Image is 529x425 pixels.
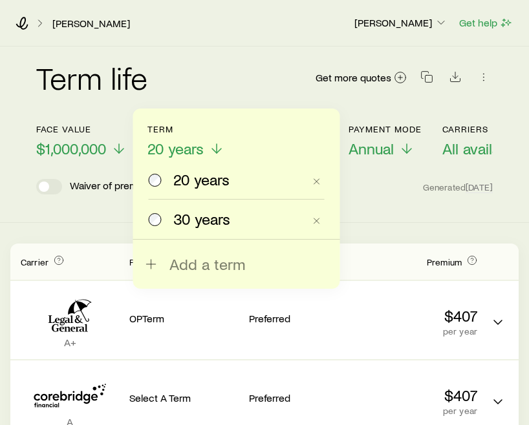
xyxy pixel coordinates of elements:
[36,140,106,158] span: $1,000,000
[36,124,127,134] p: Face value
[354,16,448,29] p: [PERSON_NAME]
[446,73,464,85] a: Download CSV
[368,307,477,325] p: $407
[349,140,394,158] span: Annual
[423,181,493,193] span: Generated
[354,16,448,31] button: [PERSON_NAME]
[129,256,161,267] span: Product
[349,124,422,158] button: Payment ModeAnnual
[427,256,462,267] span: Premium
[249,391,358,404] p: Preferred
[368,406,477,416] p: per year
[36,124,127,158] button: Face value$1,000,000
[129,391,239,404] p: Select A Term
[249,312,358,325] p: Preferred
[147,124,224,158] button: Term20 years
[459,16,513,30] button: Get help
[315,70,407,85] a: Get more quotes
[21,256,49,267] span: Carrier
[368,386,477,404] p: $407
[316,72,391,83] span: Get more quotes
[442,140,521,158] span: All available
[21,336,119,349] p: A+
[129,312,239,325] p: OPTerm
[147,124,224,134] p: Term
[36,62,147,93] h2: Term life
[368,326,477,337] p: per year
[466,181,493,193] span: [DATE]
[147,140,204,158] span: 20 years
[349,124,422,134] p: Payment Mode
[70,179,176,194] p: Waiver of premium rider
[52,17,131,30] a: [PERSON_NAME]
